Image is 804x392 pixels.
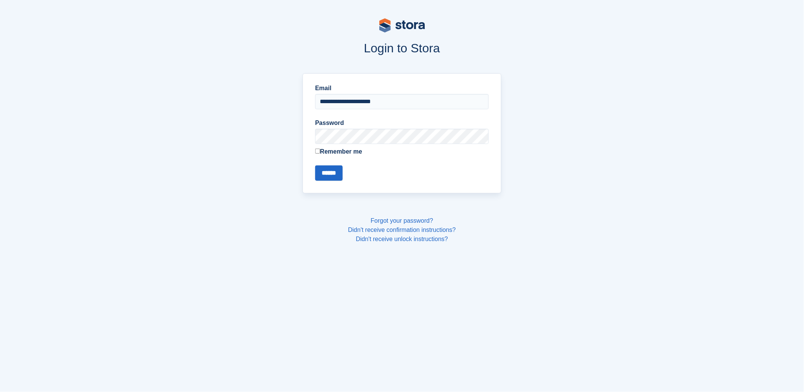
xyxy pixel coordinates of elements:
a: Forgot your password? [371,217,433,224]
label: Password [315,118,489,128]
label: Email [315,84,489,93]
a: Didn't receive confirmation instructions? [348,227,456,233]
label: Remember me [315,147,489,156]
img: stora-logo-53a41332b3708ae10de48c4981b4e9114cc0af31d8433b30ea865607fb682f29.svg [379,18,425,32]
input: Remember me [315,149,320,154]
h1: Login to Stora [157,41,647,55]
a: Didn't receive unlock instructions? [356,236,448,242]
